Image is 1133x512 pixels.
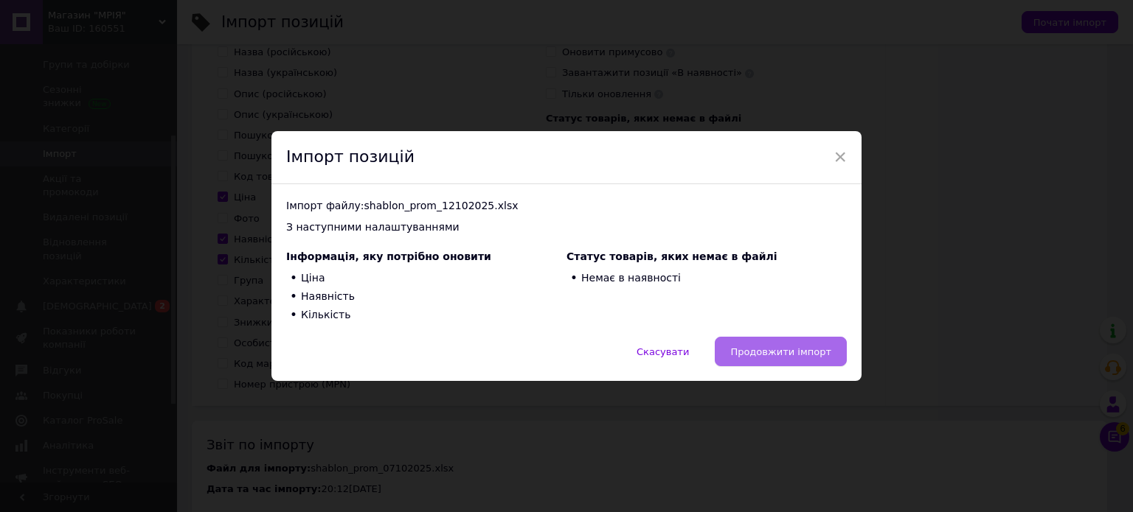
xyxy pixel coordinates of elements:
[286,306,566,324] li: Кількість
[286,270,566,288] li: Ціна
[834,144,847,169] span: ×
[286,199,847,214] div: Імпорт файлу: shablon_prom_12102025.xlsx
[566,270,847,288] li: Немає в наявності
[271,131,862,184] div: Імпорт позицій
[637,346,689,357] span: Скасувати
[566,250,777,262] span: Статус товарів, яких немає в файлі
[286,250,491,262] span: Інформація, яку потрібно оновити
[286,287,566,306] li: Наявність
[286,220,847,235] div: З наступними налаштуваннями
[715,337,847,366] button: Продовжити імпорт
[621,337,704,366] button: Скасувати
[730,346,831,357] span: Продовжити імпорт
